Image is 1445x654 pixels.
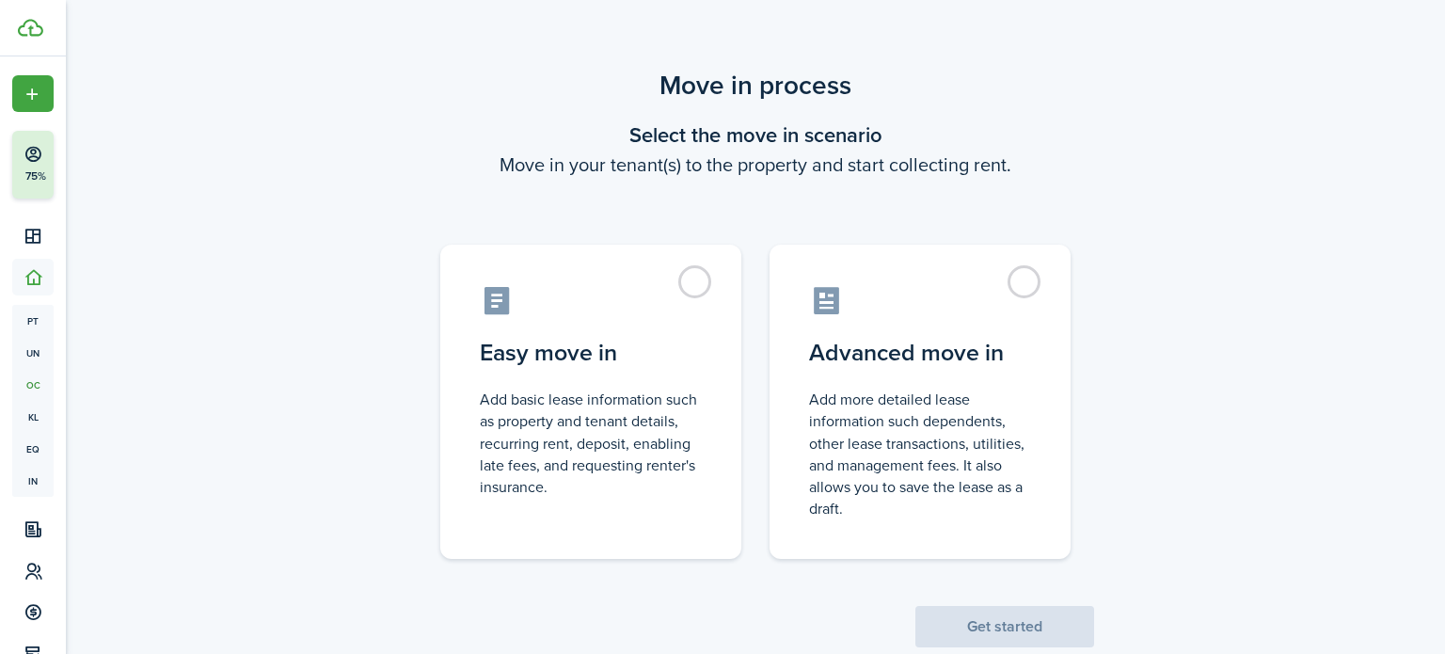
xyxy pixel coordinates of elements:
[12,337,54,369] a: un
[12,401,54,433] a: kl
[480,336,702,370] control-radio-card-title: Easy move in
[12,131,168,199] button: 75%
[12,369,54,401] a: oc
[809,336,1031,370] control-radio-card-title: Advanced move in
[480,389,702,498] control-radio-card-description: Add basic lease information such as property and tenant details, recurring rent, deposit, enablin...
[12,433,54,465] a: eq
[18,19,43,37] img: TenantCloud
[417,151,1094,179] wizard-step-header-description: Move in your tenant(s) to the property and start collecting rent.
[12,465,54,497] a: in
[12,75,54,112] button: Open menu
[24,168,47,184] p: 75%
[417,66,1094,105] scenario-title: Move in process
[809,389,1031,519] control-radio-card-description: Add more detailed lease information such dependents, other lease transactions, utilities, and man...
[417,120,1094,151] wizard-step-header-title: Select the move in scenario
[12,305,54,337] a: pt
